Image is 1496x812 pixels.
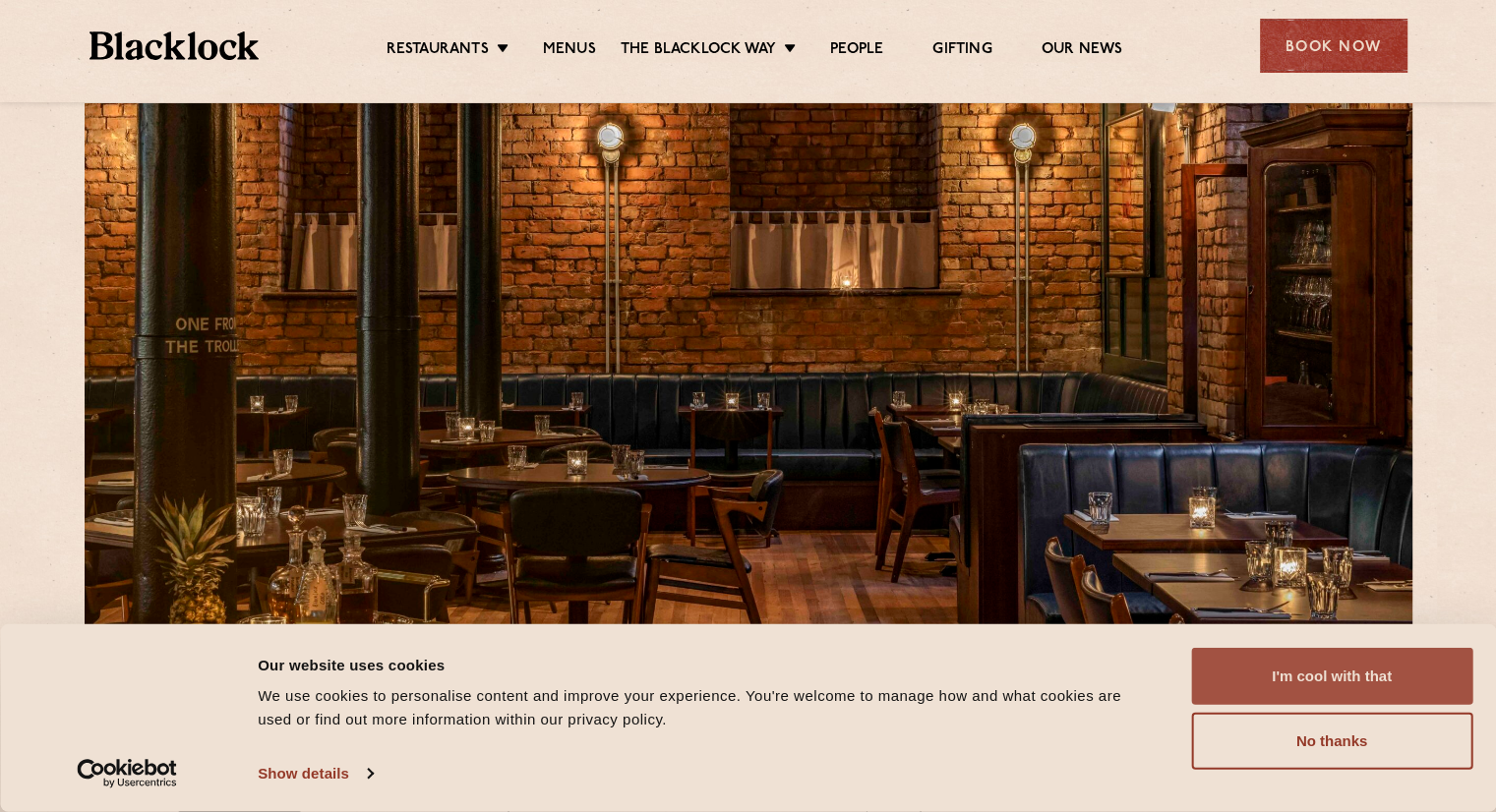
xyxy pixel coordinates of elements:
[543,40,596,62] a: Menus
[621,40,776,62] a: The Blacklock Way
[258,653,1147,676] div: Our website uses cookies
[41,759,213,788] a: Usercentrics Cookiebot - opens in a new window
[830,40,883,62] a: People
[1191,648,1472,705] button: I'm cool with that
[258,759,372,788] a: Show details
[1042,40,1123,62] a: Our News
[90,31,260,60] img: BL_Textured_Logo-footer-cropped.svg
[1260,19,1407,73] div: Book Now
[1191,713,1472,770] button: No thanks
[932,40,991,62] a: Gifting
[258,684,1147,731] div: We use cookies to personalise content and improve your experience. You're welcome to manage how a...
[387,40,489,62] a: Restaurants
